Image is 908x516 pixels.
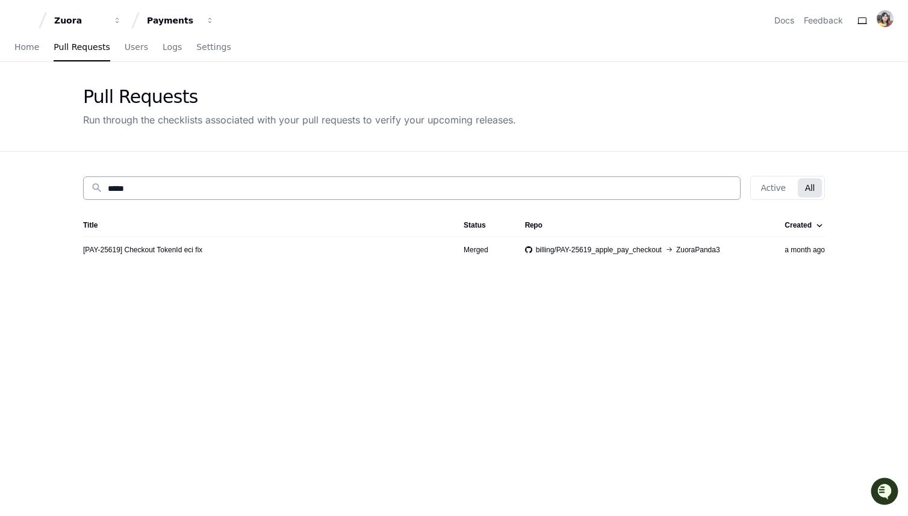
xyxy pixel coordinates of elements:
div: Start new chat [41,90,197,102]
span: Users [125,43,148,51]
div: Title [83,220,444,230]
button: Payments [142,10,219,31]
mat-icon: search [91,182,103,194]
div: Run through the checklists associated with your pull requests to verify your upcoming releases. [83,113,516,127]
span: Logs [163,43,182,51]
img: 1756235613930-3d25f9e4-fa56-45dd-b3ad-e072dfbd1548 [12,90,34,111]
a: Settings [196,34,231,61]
a: Powered byPylon [85,126,146,135]
div: a month ago [776,245,825,255]
a: Pull Requests [54,34,110,61]
button: Zuora [49,10,126,31]
span: billing/PAY-25619_apple_pay_checkout [536,245,662,255]
div: Status [464,220,506,230]
iframe: Open customer support [869,476,902,509]
div: Created [785,220,822,230]
span: Pull Requests [54,43,110,51]
span: Settings [196,43,231,51]
a: Users [125,34,148,61]
span: ZuoraPanda3 [676,245,720,255]
th: Repo [515,214,767,236]
div: Title [83,220,98,230]
button: Start new chat [205,93,219,108]
div: We're offline, but we'll be back soon! [41,102,175,111]
div: Created [785,220,812,230]
div: Welcome [12,48,219,67]
img: ACg8ocJp4l0LCSiC5MWlEh794OtQNs1DKYp4otTGwJyAKUZvwXkNnmc=s96-c [877,10,894,27]
a: Docs [774,14,794,26]
img: PlayerZero [12,12,36,36]
span: Home [14,43,39,51]
a: Home [14,34,39,61]
div: Status [464,220,486,230]
span: Pylon [120,126,146,135]
div: Payments [147,14,199,26]
button: Feedback [804,14,843,26]
a: Logs [163,34,182,61]
div: Merged [464,245,506,255]
div: Pull Requests [83,86,516,108]
a: [PAY-25619] Checkout TokenId eci fix [83,245,202,255]
button: All [798,178,822,197]
button: Active [753,178,792,197]
div: Zuora [54,14,106,26]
